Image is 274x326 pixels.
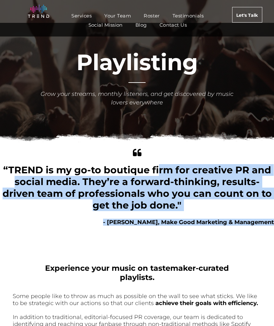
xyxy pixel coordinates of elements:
a: Services [65,11,98,20]
a: Roster [137,11,166,20]
a: Contact Us [153,20,193,30]
a: Blog [129,20,153,30]
span: Some people like to throw as much as possible on the wall to see what sticks. We like to be strat... [13,293,257,307]
b: - [PERSON_NAME], Make Good Marketing & Management [103,219,274,226]
a: Social Mission [82,20,129,30]
a: Testimonials [166,11,210,20]
a: Your Team [98,11,137,20]
img: logo [28,5,49,18]
span: “TREND is my go-to boutique firm for creative PR and social media. They’re a forward-thinking, re... [3,164,272,211]
iframe: Chat Widget [242,296,274,326]
span: achieve their goals with efficiency. [155,300,258,307]
a: Let's Talk [232,7,262,23]
b: Experience your music on tastemaker-curated playlists. [45,263,229,282]
font: Playlisting [76,49,198,76]
span: Let's Talk [236,7,258,23]
div: Grow your streams, monthly listeners, and get discovered by music lovers everywhere [35,90,239,107]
